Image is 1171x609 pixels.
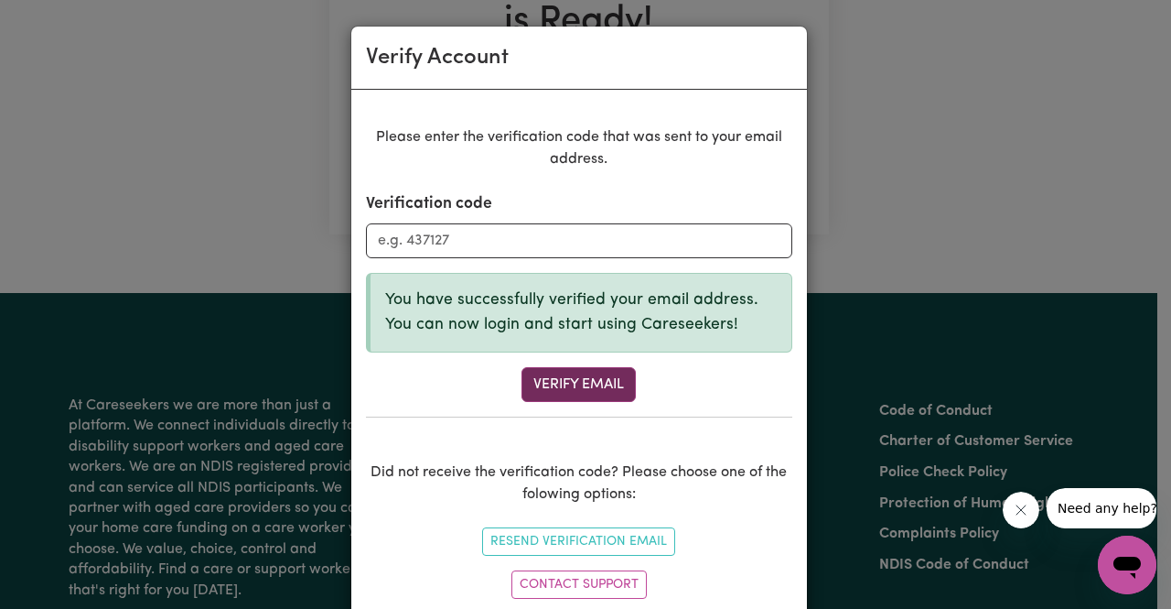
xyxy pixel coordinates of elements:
iframe: Message from company [1047,488,1156,528]
input: e.g. 437127 [366,223,792,258]
span: Need any help? [11,13,111,27]
button: Resend Verification Email [482,527,675,556]
iframe: Close message [1003,492,1039,528]
label: Verification code [366,192,492,216]
a: Contact Support [511,571,647,599]
p: Please enter the verification code that was sent to your email address. [366,126,792,170]
iframe: Button to launch messaging window [1098,536,1156,594]
p: Did not receive the verification code? Please choose one of the folowing options: [366,462,792,506]
div: Verify Account [366,41,509,74]
button: Verify Email [521,367,636,402]
p: You have successfully verified your email address. You can now login and start using Careseekers! [385,288,777,337]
